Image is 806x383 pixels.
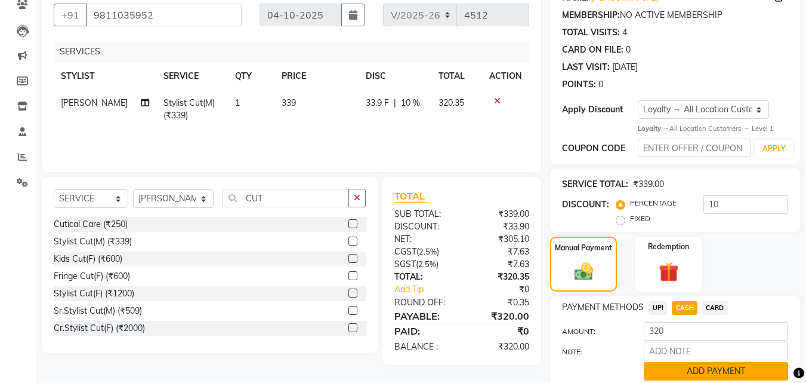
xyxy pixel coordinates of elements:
span: CGST [394,246,416,257]
div: SUB TOTAL: [385,208,462,220]
div: SERVICES [55,41,538,63]
img: _gift.svg [653,259,685,284]
div: POINTS: [562,78,596,91]
div: TOTAL VISITS: [562,26,620,39]
div: ₹0 [462,324,538,338]
div: ₹305.10 [462,233,538,246]
th: ACTION [482,63,529,90]
div: All Location Customers → Level 1 [638,124,788,134]
div: ₹7.63 [462,258,538,271]
span: 339 [282,97,296,108]
div: PAYABLE: [385,309,462,323]
div: CARD ON FILE: [562,44,623,56]
div: ₹0.35 [462,296,538,309]
button: APPLY [755,140,793,158]
div: SERVICE TOTAL: [562,178,628,191]
div: NO ACTIVE MEMBERSHIP [562,9,788,22]
span: 2.5% [418,259,436,269]
div: ₹7.63 [462,246,538,258]
button: +91 [54,4,87,26]
th: DISC [359,63,431,90]
th: PRICE [274,63,358,90]
span: SGST [394,259,416,269]
span: UPI [648,301,667,315]
span: TOTAL [394,190,430,203]
div: 0 [626,44,631,56]
span: PAYMENT METHODS [562,301,644,314]
span: 33.9 F [366,97,389,109]
label: FIXED [630,213,650,224]
div: MEMBERSHIP: [562,9,620,22]
div: PAID: [385,324,462,338]
label: Manual Payment [555,243,612,253]
div: LAST VISIT: [562,61,610,73]
div: 4 [622,26,627,39]
div: NET: [385,233,462,246]
input: ENTER OFFER / COUPON CODE [638,139,751,157]
div: ₹339.00 [462,208,538,220]
div: ₹320.00 [462,309,538,323]
span: | [394,97,396,109]
span: 1 [235,97,240,108]
input: Search or Scan [223,189,350,207]
th: SERVICE [156,63,228,90]
div: Cutical Care (₹250) [54,218,128,231]
input: AMOUNT [644,322,788,341]
span: [PERSON_NAME] [61,97,128,108]
span: CASH [672,301,697,315]
label: PERCENTAGE [630,198,677,209]
div: [DATE] [612,61,638,73]
span: Stylist Cut(M) (₹339) [163,97,215,121]
div: BALANCE : [385,341,462,353]
div: Apply Discount [562,103,637,116]
div: 0 [598,78,603,91]
div: Stylist Cut(M) (₹339) [54,235,132,248]
div: Stylist Cut(F) (₹1200) [54,287,134,300]
div: ₹0 [475,283,539,296]
span: 320.35 [438,97,464,108]
div: Fringe Cut(F) (₹600) [54,270,130,283]
label: AMOUNT: [553,326,634,337]
div: ₹320.35 [462,271,538,283]
div: TOTAL: [385,271,462,283]
strong: Loyalty → [638,124,669,133]
div: Cr.Stylist Cut(F) (₹2000) [54,322,145,335]
div: Sr.Stylist Cut(M) (₹509) [54,305,142,317]
span: 10 % [401,97,420,109]
div: ₹33.90 [462,220,538,233]
label: NOTE: [553,347,634,357]
th: QTY [228,63,275,90]
th: STYLIST [54,63,156,90]
a: Add Tip [385,283,474,296]
span: 2.5% [419,247,437,256]
th: TOTAL [431,63,483,90]
div: DISCOUNT: [385,220,462,233]
div: ₹320.00 [462,341,538,353]
div: ( ) [385,258,462,271]
div: ₹339.00 [633,178,664,191]
button: ADD PAYMENT [644,362,788,381]
label: Redemption [648,241,689,252]
div: ROUND OFF: [385,296,462,309]
div: COUPON CODE [562,142,637,155]
div: DISCOUNT: [562,198,609,211]
div: Kids Cut(F) (₹600) [54,253,122,265]
img: _cash.svg [569,261,599,282]
span: CARD [702,301,728,315]
div: ( ) [385,246,462,258]
input: ADD NOTE [644,342,788,360]
input: SEARCH BY NAME/MOBILE/EMAIL/CODE [86,4,242,26]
